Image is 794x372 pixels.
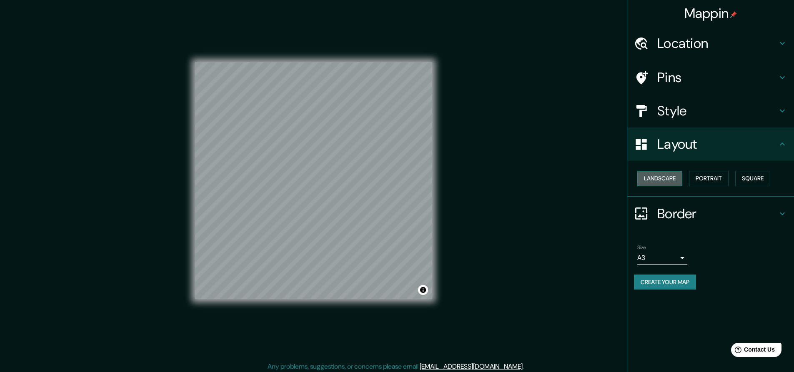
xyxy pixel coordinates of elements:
h4: Style [657,102,777,119]
h4: Pins [657,69,777,86]
canvas: Map [195,62,432,299]
button: Toggle attribution [418,285,428,295]
div: Location [627,27,794,60]
button: Portrait [689,171,729,186]
p: Any problems, suggestions, or concerns please email . [268,362,524,372]
div: Style [627,94,794,127]
div: Layout [627,127,794,161]
h4: Mappin [684,5,737,22]
h4: Location [657,35,777,52]
div: . [525,362,527,372]
img: pin-icon.png [730,11,737,18]
button: Create your map [634,275,696,290]
iframe: Help widget launcher [720,340,785,363]
button: Square [735,171,770,186]
div: Border [627,197,794,230]
div: A3 [637,251,687,265]
label: Size [637,244,646,251]
div: . [524,362,525,372]
a: [EMAIL_ADDRESS][DOMAIN_NAME] [420,362,523,371]
button: Landscape [637,171,682,186]
h4: Layout [657,136,777,152]
h4: Border [657,205,777,222]
div: Pins [627,61,794,94]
